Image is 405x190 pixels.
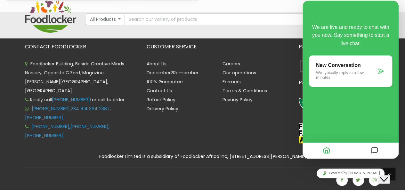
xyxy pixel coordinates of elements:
[25,96,125,103] span: Kindly call for call to order
[25,114,63,121] a: [PHONE_NUMBER]
[147,70,198,76] a: December2Remember
[25,61,124,94] span: Foodlocker Building, Beside Creative Minds Nursery, Opposite C.Zard, Magazine [PERSON_NAME][GEOGR...
[147,44,289,50] h3: CUSTOMER SERVICE
[147,78,183,85] a: 100% Guarantee
[147,105,178,112] a: Delivery Policy
[32,105,70,112] a: [PHONE_NUMBER]
[303,166,399,180] iframe: chat widget
[299,59,320,73] img: payment
[299,44,380,50] h3: PAYMENT METHODS
[31,123,69,130] a: [PHONE_NUMBER]
[71,105,110,112] a: 234 814 364 2387
[223,87,267,94] a: Terms & Conditions
[52,96,90,103] a: [PHONE_NUMBER]
[299,123,337,143] img: FFA
[223,78,241,85] a: Farmers
[25,105,111,121] span: , ,
[299,80,380,86] h3: PARTNERS
[70,123,109,130] a: [PHONE_NUMBER]
[25,132,63,139] a: [PHONE_NUMBER]
[25,44,137,50] h3: CONTACT FOODLOCKER
[25,123,109,139] span: , ,
[303,1,399,159] iframe: chat widget
[147,87,172,94] a: Contact Us
[223,61,240,67] a: Careers
[378,164,399,184] iframe: chat widget
[125,13,307,25] input: Search our variety of products
[20,153,385,160] div: Foodlocker Limited is a subsidiary of Foodlocker Africa Inc, [STREET_ADDRESS][PERSON_NAME]
[299,95,331,121] img: CTA
[147,61,166,67] a: About Us
[147,96,175,103] a: Return Policy
[86,13,125,25] button: All Products
[223,96,253,103] a: Privacy Policy
[223,70,256,76] a: Our operations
